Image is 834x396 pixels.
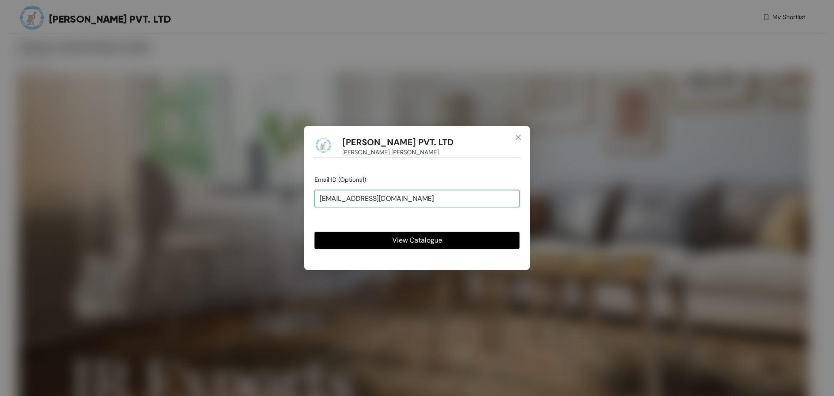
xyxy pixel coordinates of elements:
[342,137,453,148] h1: [PERSON_NAME] PVT. LTD
[314,136,332,154] img: Buyer Portal
[314,232,520,249] button: View Catalogue
[392,235,442,246] span: View Catalogue
[515,134,522,141] span: close
[506,126,530,150] button: Close
[342,147,439,157] span: [PERSON_NAME] [PERSON_NAME]
[314,176,366,183] span: Email ID (Optional)
[314,190,520,207] input: jhon@doe.com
